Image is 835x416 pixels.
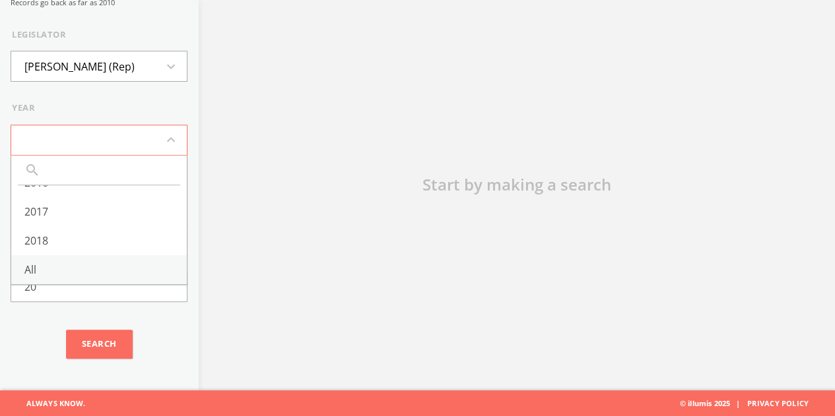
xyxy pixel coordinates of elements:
i: search [24,162,46,178]
input: Search [66,330,133,359]
li: All [11,255,187,284]
div: year [12,102,187,115]
button: expand_less [11,125,187,156]
div: Start by making a search [319,173,715,196]
div: legislator [12,28,187,42]
i: expand_more [163,59,187,74]
button: [PERSON_NAME] (Rep)expand_more [11,51,187,82]
li: 2017 [11,197,187,226]
li: 2018 [11,226,187,255]
li: [PERSON_NAME] (Rep) [11,52,148,81]
i: expand_less [163,132,187,148]
a: Privacy Policy [747,398,809,408]
span: | [730,398,745,408]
